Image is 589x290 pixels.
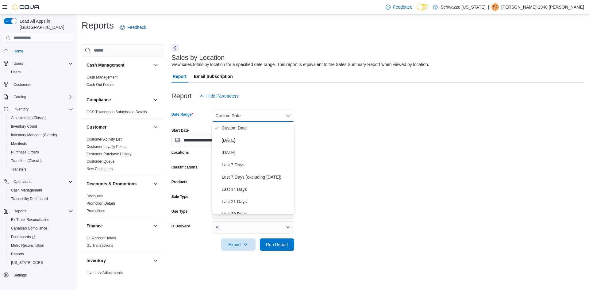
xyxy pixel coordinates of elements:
[87,208,105,213] span: Promotions
[9,131,73,139] span: Inventory Manager (Classic)
[87,223,151,229] button: Finance
[221,238,256,251] button: Export
[1,93,75,101] button: Catalog
[6,250,75,258] button: Reports
[9,250,26,258] a: Reports
[87,75,117,79] a: Cash Management
[222,173,292,181] span: Last 7 Days (excluding [DATE])
[6,186,75,195] button: Cash Management
[9,225,73,232] span: Canadian Compliance
[1,207,75,215] button: Reports
[11,133,57,137] span: Inventory Manager (Classic)
[9,149,41,156] a: Purchase Orders
[9,216,52,223] a: BioTrack Reconciliation
[171,224,190,229] label: Is Delivery
[11,60,73,67] span: Users
[225,238,252,251] span: Export
[6,195,75,203] button: Traceabilty Dashboard
[87,97,151,103] button: Compliance
[9,131,60,139] a: Inventory Manager (Classic)
[417,4,430,10] input: Dark Mode
[82,192,164,217] div: Discounts & Promotions
[1,46,75,55] button: Home
[11,188,42,193] span: Cash Management
[9,140,73,147] span: Manifests
[17,18,73,30] span: Load All Apps in [GEOGRAPHIC_DATA]
[9,242,73,249] span: Metrc Reconciliation
[171,128,189,133] label: Start Date
[152,123,159,131] button: Customer
[87,83,114,87] a: Cash Out Details
[11,124,37,129] span: Inventory Count
[9,157,44,164] a: Transfers (Classic)
[6,157,75,165] button: Transfers (Classic)
[488,3,489,11] p: |
[82,108,164,118] div: Compliance
[6,139,75,148] button: Manifests
[171,165,198,170] label: Classifications
[1,177,75,186] button: Operations
[82,234,164,252] div: Finance
[9,114,73,122] span: Adjustments (Classic)
[383,1,414,13] a: Feedback
[222,137,292,144] span: [DATE]
[9,250,73,258] span: Reports
[9,216,73,223] span: BioTrack Reconciliation
[1,80,75,89] button: Customers
[9,225,50,232] a: Canadian Compliance
[87,243,113,248] a: GL Transactions
[11,178,73,185] span: Operations
[11,252,24,257] span: Reports
[222,198,292,205] span: Last 21 Days
[13,61,23,66] span: Users
[87,62,125,68] h3: Cash Management
[9,233,73,241] span: Dashboards
[13,273,27,278] span: Settings
[11,60,25,67] button: Users
[87,62,151,68] button: Cash Management
[9,166,29,173] a: Transfers
[9,187,44,194] a: Cash Management
[9,195,50,203] a: Traceabilty Dashboard
[11,48,26,55] a: Home
[441,3,486,11] p: Schwazze [US_STATE]
[171,112,193,117] label: Date Range
[11,196,48,201] span: Traceabilty Dashboard
[87,223,103,229] h3: Finance
[152,257,159,264] button: Inventory
[1,59,75,68] button: Users
[222,186,292,193] span: Last 14 Days
[6,215,75,224] button: BioTrack Reconciliation
[87,257,151,264] button: Inventory
[9,114,49,122] a: Adjustments (Classic)
[87,236,116,241] span: GL Account Totals
[194,70,233,83] span: Email Subscription
[171,54,225,61] h3: Sales by Location
[11,272,29,279] a: Settings
[9,149,73,156] span: Purchase Orders
[87,137,122,141] a: Customer Activity List
[11,226,47,231] span: Canadian Compliance
[87,167,113,171] a: New Customers
[260,238,294,251] button: Run Report
[87,201,116,206] a: Promotion Details
[152,180,159,188] button: Discounts & Promotions
[87,194,103,198] a: Discounts
[82,19,114,32] h1: Reports
[9,195,73,203] span: Traceabilty Dashboard
[11,271,73,279] span: Settings
[87,194,103,199] span: Discounts
[11,93,73,101] span: Catalog
[11,93,29,101] button: Catalog
[493,3,498,11] span: S2
[127,24,146,30] span: Feedback
[13,95,26,99] span: Catalog
[87,270,123,275] span: Inventory Adjustments
[11,234,36,239] span: Dashboards
[11,106,73,113] span: Inventory
[171,150,189,155] label: Locations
